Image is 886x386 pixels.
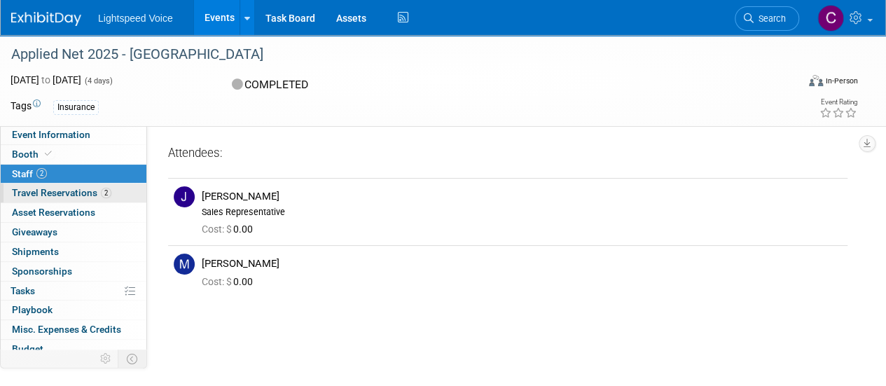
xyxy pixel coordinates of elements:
div: In-Person [825,76,858,86]
span: Asset Reservations [12,207,95,218]
span: Travel Reservations [12,187,111,198]
td: Personalize Event Tab Strip [94,350,118,368]
img: Christopher Taylor [817,5,844,32]
span: Budget [12,343,43,354]
span: Event Information [12,129,90,140]
span: to [39,74,53,85]
span: 2 [101,188,111,198]
span: [DATE] [DATE] [11,74,81,85]
span: Playbook [12,304,53,315]
span: Shipments [12,246,59,257]
a: Tasks [1,282,146,301]
div: Event Rating [819,99,857,106]
td: Toggle Event Tabs [118,350,147,368]
span: Booth [12,149,55,160]
img: M.jpg [174,254,195,275]
span: Cost: $ [202,276,233,287]
div: [PERSON_NAME] [202,190,842,203]
div: Insurance [53,100,99,115]
img: J.jpg [174,186,195,207]
span: 0.00 [202,223,258,235]
span: Tasks [11,285,35,296]
td: Tags [11,99,41,115]
div: Attendees: [168,145,847,163]
span: Lightspeed Voice [98,13,173,24]
div: COMPLETED [228,73,496,97]
span: (4 days) [83,76,113,85]
a: Sponsorships [1,262,146,281]
a: Shipments [1,242,146,261]
span: Staff [12,168,47,179]
span: Giveaways [12,226,57,237]
div: [PERSON_NAME] [202,257,842,270]
a: Misc. Expenses & Credits [1,320,146,339]
a: Budget [1,340,146,359]
i: Booth reservation complete [45,150,52,158]
a: Booth [1,145,146,164]
div: Event Format [734,73,858,94]
span: Sponsorships [12,266,72,277]
span: Misc. Expenses & Credits [12,324,121,335]
div: Applied Net 2025 - [GEOGRAPHIC_DATA] [6,42,786,67]
a: Event Information [1,125,146,144]
div: Sales Representative [202,207,842,218]
a: Staff2 [1,165,146,184]
img: Format-Inperson.png [809,75,823,86]
a: Asset Reservations [1,203,146,222]
span: Cost: $ [202,223,233,235]
a: Travel Reservations2 [1,184,146,202]
a: Playbook [1,301,146,319]
a: Search [735,6,799,31]
span: 0.00 [202,276,258,287]
a: Giveaways [1,223,146,242]
span: 2 [36,168,47,179]
span: Search [754,13,786,24]
img: ExhibitDay [11,12,81,26]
